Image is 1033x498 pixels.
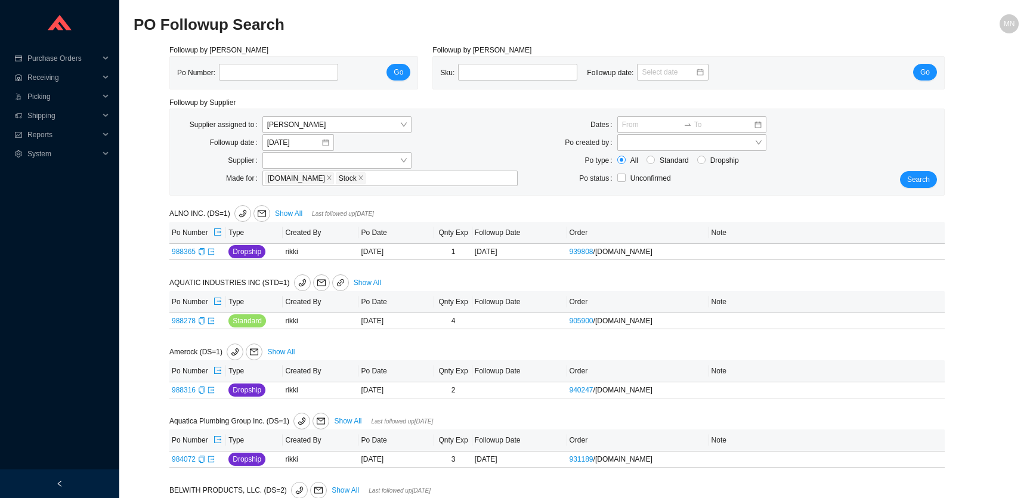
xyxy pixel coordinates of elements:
span: Dropship [233,453,261,465]
div: Copy [198,453,205,465]
td: rikki [283,313,358,329]
span: mail [246,348,262,356]
span: Shipping [27,106,99,125]
span: phone [292,486,307,494]
th: Po Date [358,222,434,244]
th: Order [567,291,709,313]
span: Go [920,66,930,78]
span: Search [907,174,930,185]
span: mail [311,486,326,494]
input: 9/18/2025 [267,137,321,149]
th: Order [567,429,709,451]
a: Show All [332,486,359,494]
button: export [213,363,222,379]
span: export [214,228,222,237]
td: rikki [283,451,358,468]
label: Supplier: [228,152,262,169]
th: Note [709,360,945,382]
div: Copy [198,384,205,396]
span: Stock [339,173,357,184]
th: Qnty Exp [434,429,472,451]
a: 984072 [172,455,196,463]
th: Note [709,222,945,244]
label: Followup date: [210,134,262,151]
span: fund [14,131,23,138]
input: From [622,119,681,131]
button: mail [313,274,330,291]
td: 2 [434,382,472,398]
span: Receiving [27,68,99,87]
span: mail [313,417,329,425]
div: Po Number: [177,64,348,82]
label: Po status: [579,170,617,187]
button: export [213,432,222,448]
a: 939808 [570,248,593,256]
a: 940247 [570,386,593,394]
span: Purchase Orders [27,49,99,68]
span: All [626,154,643,166]
span: Picking [27,87,99,106]
a: Show All [334,417,361,425]
button: export [213,293,222,310]
th: Po Number [169,429,226,451]
label: Made for: [226,170,262,187]
span: Standard [655,154,694,166]
a: export [208,317,215,325]
h2: PO Followup Search [134,14,797,35]
span: setting [14,150,23,157]
span: [DOMAIN_NAME] [268,173,325,184]
a: export [208,386,215,394]
th: Type [226,360,283,382]
span: MN [1004,14,1015,33]
a: 988278 [172,317,196,325]
span: Go [394,66,403,78]
button: Standard [228,314,266,327]
span: swap-right [683,120,692,129]
span: left [56,480,63,487]
span: mail [254,209,270,218]
td: 4 [434,313,472,329]
span: Last followed up [DATE] [369,487,431,494]
a: 988316 [172,386,196,394]
td: [DATE] [358,244,434,260]
a: 988365 [172,248,196,256]
td: 3 [434,451,472,468]
span: Unconfirmed [630,174,671,183]
button: Go [913,64,937,81]
th: Followup Date [472,222,567,244]
span: ALNO INC. (DS=1) [169,209,273,218]
span: copy [198,456,205,463]
span: Dropship [233,384,261,396]
span: copy [198,386,205,394]
input: Select date [642,66,695,78]
td: rikki [283,382,358,398]
a: export [208,248,215,256]
span: Aquatica Plumbing Group Inc. (DS=1) [169,417,332,425]
a: Show All [275,209,302,218]
button: Dropship [228,453,265,466]
span: Followup by [PERSON_NAME] [432,46,531,54]
span: to [683,120,692,129]
span: Last followed up [DATE] [312,211,374,217]
th: Qnty Exp [434,360,472,382]
span: phone [235,209,250,218]
span: export [208,248,215,255]
span: Amerock (DS=1) [169,348,265,356]
span: BELWITH PRODUCTS, LLC. (DS=2) [169,486,329,494]
span: phone [295,279,310,287]
a: 931189 [570,455,593,463]
th: Followup Date [472,360,567,382]
td: / [DOMAIN_NAME] [567,244,709,260]
div: Sku: Followup date: [440,64,718,82]
th: Followup Date [472,291,567,313]
span: AQUATIC INDUSTRIES INC (STD=1) [169,279,351,287]
th: Type [226,222,283,244]
th: Po Date [358,360,434,382]
th: Note [709,291,945,313]
td: [DATE] [358,382,434,398]
span: Dropship [706,154,744,166]
div: [DATE] [475,246,565,258]
button: phone [294,274,311,291]
button: phone [234,205,251,222]
a: 905900 [570,317,593,325]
